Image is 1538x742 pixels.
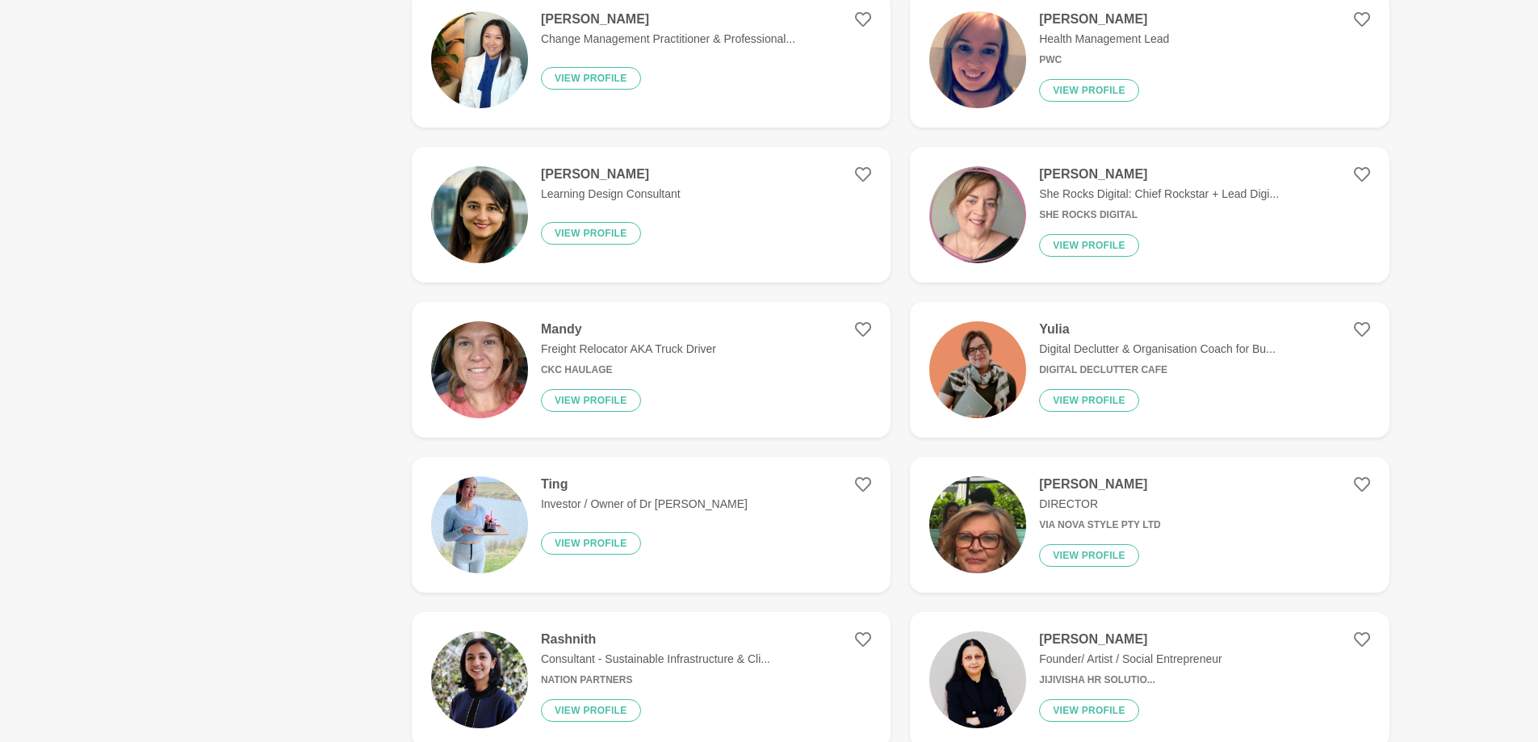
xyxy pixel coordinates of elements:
button: View profile [541,222,641,245]
p: Digital Declutter & Organisation Coach for Bu... [1039,341,1276,358]
button: View profile [541,532,641,555]
h4: Ting [541,476,748,493]
button: View profile [541,67,641,90]
p: Investor / Owner of Dr [PERSON_NAME] [541,496,748,513]
a: [PERSON_NAME]DIRECTORVIA NOVA STYLE PTY LTDView profile [910,457,1389,593]
img: 8d8dd07005649bc17060f370b8a977ce5169ad0b-1600x1600.jpg [431,631,528,728]
h4: [PERSON_NAME] [541,11,795,27]
button: View profile [1039,544,1139,567]
h6: CKC Haulage [541,364,716,376]
button: View profile [1039,389,1139,412]
p: DIRECTOR [1039,496,1160,513]
p: Freight Relocator AKA Truck Driver [541,341,716,358]
a: MandyFreight Relocator AKA Truck DriverCKC HaulageView profile [412,302,891,438]
button: View profile [541,389,641,412]
h4: [PERSON_NAME] [1039,166,1279,182]
button: View profile [541,699,641,722]
p: Founder/ Artist / Social Entrepreneur [1039,651,1222,668]
img: a64cdb5362bd95f97a1a62b264c607aef0a6ff99-2732x3034.jpg [929,631,1026,728]
button: View profile [1039,699,1139,722]
h6: VIA NOVA STYLE PTY LTD [1039,519,1160,531]
img: 50093f67989d66ad09930e820f8e7a95f5573d6f-1516x3280.jpg [431,321,528,418]
h4: Yulia [1039,321,1276,337]
a: [PERSON_NAME]Learning Design ConsultantView profile [412,147,891,283]
p: Change Management Practitioner & Professional... [541,31,795,48]
img: cd3ee0be55c8d8e4b79a56ea7ce6c8bbb3f20f9c-1080x1080.png [929,321,1026,418]
h4: [PERSON_NAME] [1039,631,1222,648]
p: Health Management Lead [1039,31,1169,48]
img: 633b1ddb34ba4f62fe377af3b8f1280a8111c089-573x844.jpg [929,11,1026,108]
h4: Mandy [541,321,716,337]
p: Consultant - Sustainable Infrastructure & Cli... [541,651,770,668]
img: f3563969ab723f79b3ef00bf1b3a63b857f039e5-573x1035.jpg [929,476,1026,573]
h6: PwC [1039,54,1169,66]
h4: [PERSON_NAME] [1039,11,1169,27]
p: She Rocks Digital: Chief Rockstar + Lead Digi... [1039,186,1279,203]
img: 28ea9ffd3480896ef3534a0c4128818be98f65f1-680x680.jpg [431,166,528,263]
img: 8e2d60b4ee42f5db95c14d8cbcd97b5eebefdedf-1552x1585.jpg [431,11,528,108]
button: View profile [1039,234,1139,257]
h4: Rashnith [541,631,770,648]
h4: [PERSON_NAME] [1039,476,1160,493]
a: YuliaDigital Declutter & Organisation Coach for Bu...Digital Declutter CafeView profile [910,302,1389,438]
h6: Nation Partners [541,674,770,686]
img: 3712f042e1ba8165941ef6fb2e6712174b73e441-500x500.png [929,166,1026,263]
a: TingInvestor / Owner of Dr [PERSON_NAME]View profile [412,457,891,593]
img: 0926aa826bf440e0807015962379f59a3b99f4a5-1834x2448.jpg [431,476,528,573]
p: Learning Design Consultant [541,186,681,203]
h6: Digital Declutter Cafe [1039,364,1276,376]
h6: Jijivisha HR Solutio... [1039,674,1222,686]
h6: She Rocks Digital [1039,209,1279,221]
button: View profile [1039,79,1139,102]
a: [PERSON_NAME]She Rocks Digital: Chief Rockstar + Lead Digi...She Rocks DigitalView profile [910,147,1389,283]
h4: [PERSON_NAME] [541,166,681,182]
